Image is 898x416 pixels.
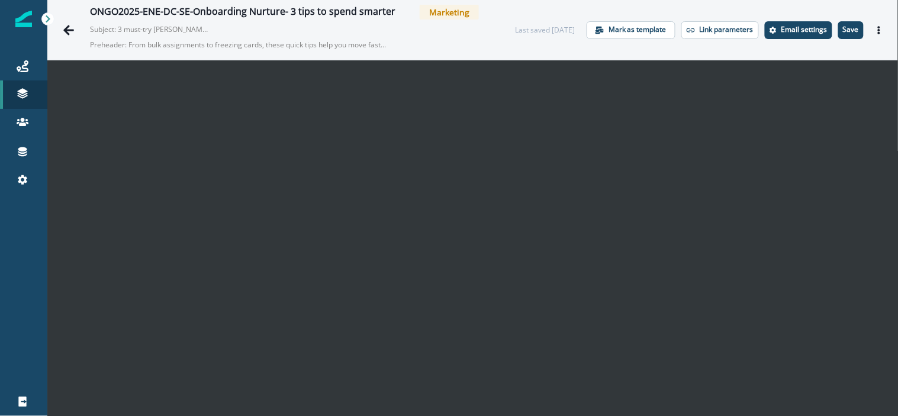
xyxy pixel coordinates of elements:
button: Link parameters [681,21,759,39]
button: Go back [57,18,81,42]
p: Link parameters [700,25,754,34]
img: Inflection [15,11,32,27]
p: Subject: 3 must-try [PERSON_NAME] & Expense tips [90,20,208,35]
button: Settings [765,21,832,39]
p: Preheader: From bulk assignments to freezing cards, these quick tips help you move faster and spe... [90,35,386,55]
div: ONGO2025-ENE-DC-SE-Onboarding Nurture- 3 tips to spend smarter [90,6,395,19]
button: Mark as template [587,21,675,39]
button: Save [838,21,864,39]
span: Marketing [420,5,479,20]
button: Actions [870,21,889,39]
p: Email settings [781,25,828,34]
p: Save [843,25,859,34]
div: Last saved [DATE] [515,25,575,36]
p: Mark as template [609,25,667,34]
